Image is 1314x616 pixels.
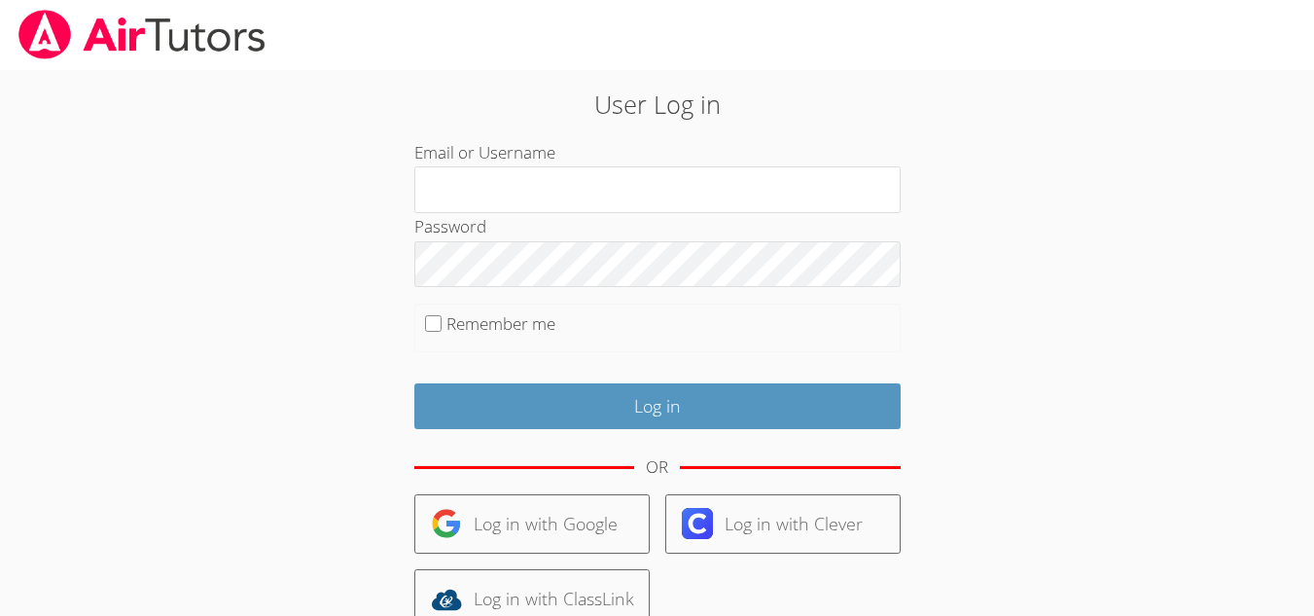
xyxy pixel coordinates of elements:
[414,141,555,163] label: Email or Username
[17,10,267,59] img: airtutors_banner-c4298cdbf04f3fff15de1276eac7730deb9818008684d7c2e4769d2f7ddbe033.png
[414,383,901,429] input: Log in
[646,453,668,482] div: OR
[682,508,713,539] img: clever-logo-6eab21bc6e7a338710f1a6ff85c0baf02591cd810cc4098c63d3a4b26e2feb20.svg
[302,86,1012,123] h2: User Log in
[446,312,555,335] label: Remember me
[431,508,462,539] img: google-logo-50288ca7cdecda66e5e0955fdab243c47b7ad437acaf1139b6f446037453330a.svg
[414,215,486,237] label: Password
[665,494,901,554] a: Log in with Clever
[414,494,650,554] a: Log in with Google
[431,584,462,615] img: classlink-logo-d6bb404cc1216ec64c9a2012d9dc4662098be43eaf13dc465df04b49fa7ab582.svg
